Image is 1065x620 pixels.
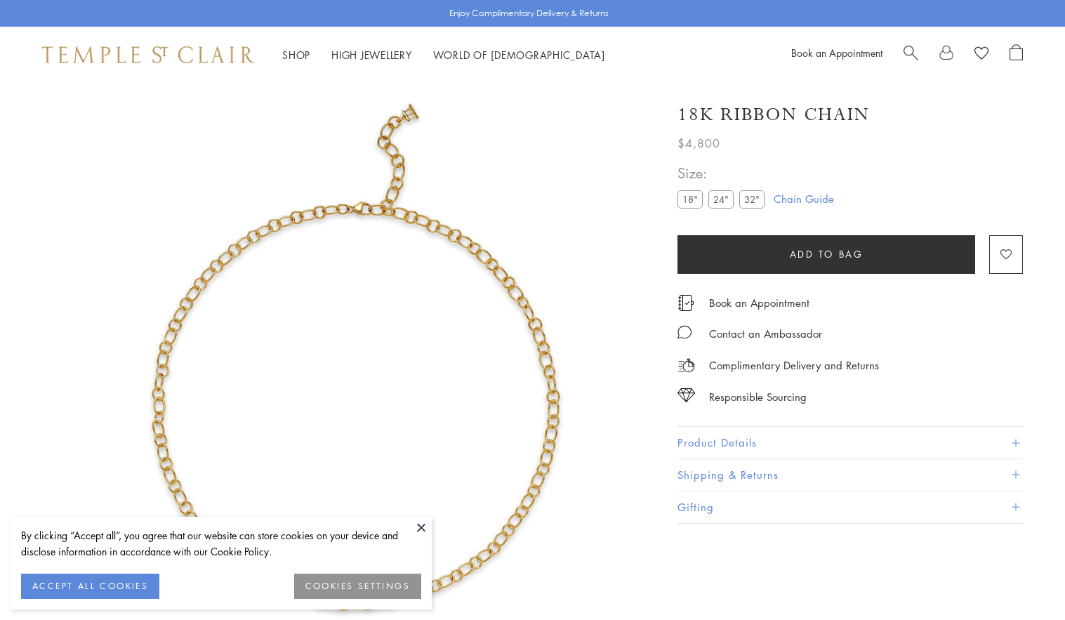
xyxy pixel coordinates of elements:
a: Chain Guide [774,191,834,206]
a: High JewelleryHigh Jewellery [331,48,412,62]
img: icon_delivery.svg [677,357,695,374]
label: 18" [677,190,703,208]
a: World of [DEMOGRAPHIC_DATA]World of [DEMOGRAPHIC_DATA] [433,48,605,62]
label: 24" [708,190,734,208]
button: Product Details [677,427,1023,459]
label: 32" [739,190,765,208]
div: Responsible Sourcing [709,388,807,406]
p: Complimentary Delivery and Returns [709,357,879,374]
a: Search [904,44,918,65]
nav: Main navigation [282,46,605,64]
img: Temple St. Clair [42,46,254,63]
img: icon_appointment.svg [677,295,694,311]
a: Open Shopping Bag [1010,44,1023,65]
button: Add to bag [677,235,975,274]
a: View Wishlist [974,44,988,65]
button: Gifting [677,492,1023,523]
div: By clicking “Accept all”, you agree that our website can store cookies on your device and disclos... [21,527,421,560]
button: COOKIES SETTINGS [294,574,421,599]
h1: 18K Ribbon Chain [677,103,870,127]
p: Enjoy Complimentary Delivery & Returns [449,6,609,20]
span: Add to bag [790,246,864,262]
div: Contact an Ambassador [709,325,822,343]
a: Book an Appointment [709,295,809,310]
button: ACCEPT ALL COOKIES [21,574,159,599]
iframe: Gorgias live chat messenger [995,554,1051,606]
img: icon_sourcing.svg [677,388,695,402]
img: MessageIcon-01_2.svg [677,325,692,339]
button: Shipping & Returns [677,459,1023,491]
a: ShopShop [282,48,310,62]
span: $4,800 [677,134,720,152]
a: Book an Appointment [791,46,882,60]
span: Size: [677,161,770,185]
